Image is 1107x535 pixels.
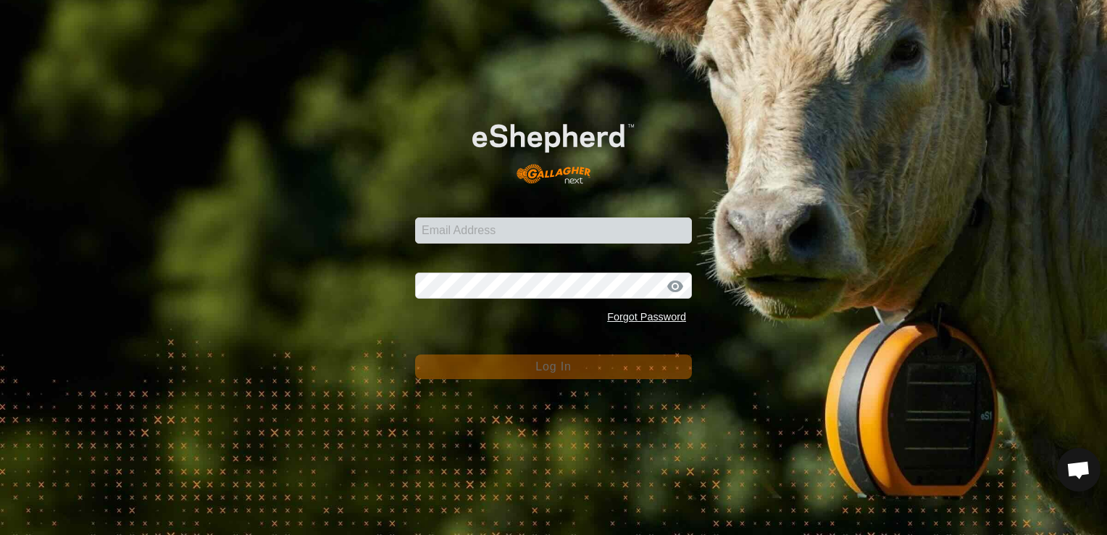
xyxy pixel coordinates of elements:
img: E-shepherd Logo [443,101,664,195]
span: Log In [535,360,571,373]
a: Forgot Password [607,311,686,323]
div: Open chat [1057,448,1100,492]
button: Log In [415,354,692,379]
input: Email Address [415,217,692,244]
